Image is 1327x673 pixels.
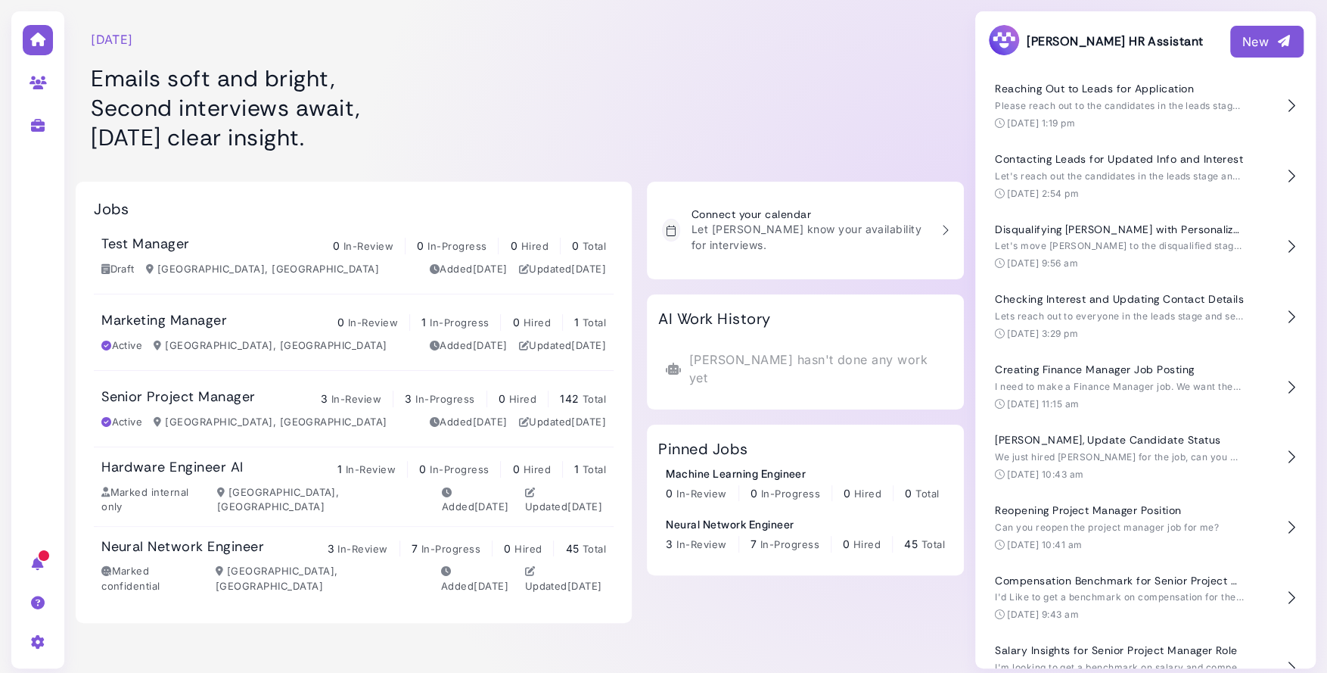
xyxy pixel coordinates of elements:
span: 45 [904,537,918,550]
time: Jun 17, 2025 [567,500,602,513]
time: Aug 14, 2025 [571,416,606,428]
div: Added [441,485,513,515]
button: [PERSON_NAME], Update Candidate Status We just hired [PERSON_NAME] for the job, can you move ever... [987,422,1304,493]
span: 7 [751,537,757,550]
span: 0 [337,316,344,329]
span: 0 [572,239,579,252]
span: In-Progress [421,543,480,555]
h2: Pinned Jobs [658,440,747,458]
div: [PERSON_NAME] hasn't done any work yet [658,343,953,394]
time: [DATE] 9:43 am [1007,609,1079,620]
span: In-Progress [415,393,474,405]
h4: Contacting Leads for Updated Info and Interest [995,153,1245,166]
h4: Reaching Out to Leads for Application [995,83,1245,95]
span: 7 [412,542,418,555]
span: In-Progress [430,316,489,329]
span: In-Progress [760,538,819,550]
time: Jan 07, 2025 [474,500,509,513]
div: [GEOGRAPHIC_DATA], [GEOGRAPHIC_DATA] [146,262,379,277]
span: 3 [321,392,328,405]
span: 0 [417,239,424,252]
div: Updated [524,564,606,594]
div: [GEOGRAPHIC_DATA], [GEOGRAPHIC_DATA] [217,485,434,515]
a: Hardware Engineer AI 1 In-Review 0 In-Progress 0 Hired 1 Total Marked internal only [GEOGRAPHIC_D... [94,447,614,526]
span: 1 [337,463,342,475]
span: Total [583,393,606,405]
div: Neural Network Engineer [666,516,945,532]
a: Senior Project Manager 3 In-Review 3 In-Progress 0 Hired 142 Total Active [GEOGRAPHIC_DATA], [GEO... [94,371,614,447]
span: In-Review [331,393,381,405]
span: 1 [421,316,426,329]
h4: Reopening Project Manager Position [995,504,1245,517]
h2: Jobs [94,200,129,218]
span: 0 [510,239,517,252]
span: Total [583,240,606,252]
div: Added [430,262,508,277]
h3: [PERSON_NAME] HR Assistant [987,23,1203,59]
span: 0 [512,316,519,329]
span: Total [583,543,606,555]
time: Aug 20, 2025 [571,263,606,275]
time: [DATE] 3:29 pm [1007,328,1078,339]
div: Marked confidential [101,564,204,594]
span: In-Review [337,543,387,555]
div: Updated [518,338,606,354]
div: Added [430,338,508,354]
h3: Senior Project Manager [101,389,256,406]
h3: Test Manager [101,236,190,253]
span: 0 [499,392,505,405]
span: 1 [574,316,579,329]
button: Compensation Benchmark for Senior Project Manager I'd Like to get a benchmark on compensation for... [987,563,1304,634]
div: New [1242,33,1291,51]
time: [DATE] 11:15 am [1007,398,1079,410]
span: 0 [905,487,912,500]
span: 3 [327,542,334,555]
span: In-Review [343,240,393,252]
div: Added [430,415,508,430]
span: Total [583,463,606,475]
a: Neural Network Engineer 3 In-Review 7 In-Progress 0 Hired 45 Total Marked confidential [GEOGRAPHI... [94,527,614,606]
div: Updated [525,485,606,515]
time: Jun 09, 2025 [571,339,606,351]
span: Hired [514,543,542,555]
a: Neural Network Engineer 3 In-Review 7 In-Progress 0 Hired 45 Total [666,516,945,553]
time: [DATE] 10:41 am [1007,539,1082,550]
span: 0 [504,542,511,555]
time: Jan 27, 2025 [473,416,508,428]
div: Draft [101,262,135,277]
time: Jan 07, 2025 [474,580,508,592]
h4: Creating Finance Manager Job Posting [995,363,1245,376]
button: Reaching Out to Leads for Application Please reach out to the candidates in the leads stage and s... [987,71,1304,142]
time: May 21, 2025 [473,339,508,351]
span: Hired [523,316,550,329]
h4: Salary Insights for Senior Project Manager Role [995,644,1245,657]
time: [DATE] [91,30,133,48]
h4: Disqualifying [PERSON_NAME] with Personalized Feedback [995,223,1245,236]
time: Jan 27, 2025 [567,580,602,592]
time: [DATE] 1:19 pm [1007,117,1075,129]
button: Creating Finance Manager Job Posting I need to make a Finance Manager job. We want them to either... [987,352,1304,422]
a: Test Manager 0 In-Review 0 In-Progress 0 Hired 0 Total Draft [GEOGRAPHIC_DATA], [GEOGRAPHIC_DATA]... [94,218,614,294]
span: Can you reopen the project manager job for me? [995,522,1219,533]
span: 0 [333,239,340,252]
time: Aug 20, 2025 [473,263,508,275]
button: Contacting Leads for Updated Info and Interest Let's reach out the candidates in the leads stage ... [987,142,1304,212]
div: Marked internal only [101,485,206,515]
span: Hired [508,393,536,405]
h4: [PERSON_NAME], Update Candidate Status [995,434,1245,447]
span: Hired [521,240,548,252]
a: Marketing Manager 0 In-Review 1 In-Progress 0 Hired 1 Total Active [GEOGRAPHIC_DATA], [GEOGRAPHIC... [94,294,614,370]
h3: Marketing Manager [101,313,227,329]
button: Reopening Project Manager Position Can you reopen the project manager job for me? [DATE] 10:41 am [987,493,1304,563]
span: In-Review [346,463,396,475]
span: 45 [565,542,579,555]
button: Checking Interest and Updating Contact Details Lets reach out to everyone in the leads stage and ... [987,282,1304,352]
span: 0 [751,487,757,500]
span: 3 [405,392,412,405]
h3: Neural Network Engineer [101,539,264,556]
p: Let [PERSON_NAME] know your availability for interviews. [691,221,930,253]
span: In-Progress [760,488,819,500]
span: Total [921,538,945,550]
span: In-Progress [427,240,486,252]
span: 142 [560,392,579,405]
